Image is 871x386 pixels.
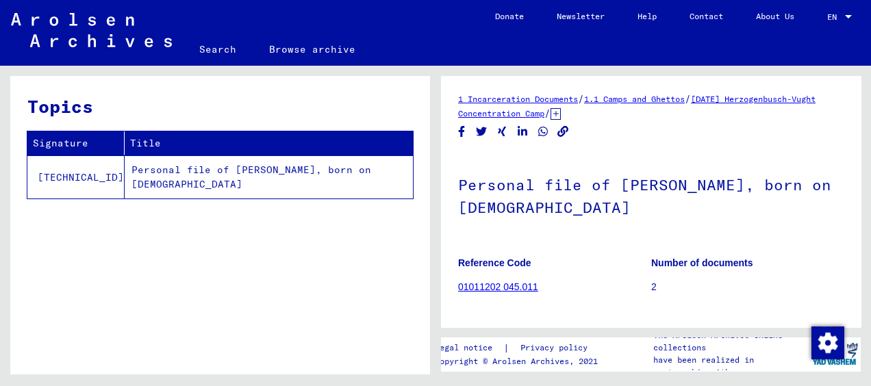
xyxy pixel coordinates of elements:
[509,341,604,355] a: Privacy policy
[11,13,172,47] img: Arolsen_neg.svg
[475,123,489,140] button: Share on Twitter
[183,33,253,66] a: Search
[544,107,551,119] span: /
[495,123,509,140] button: Share on Xing
[435,355,604,368] p: Copyright © Arolsen Archives, 2021
[651,257,753,268] b: Number of documents
[536,123,551,140] button: Share on WhatsApp
[578,92,584,105] span: /
[811,326,844,359] div: Change consent
[458,153,844,236] h1: Personal file of [PERSON_NAME], born on [DEMOGRAPHIC_DATA]
[125,131,413,155] th: Title
[685,92,691,105] span: /
[435,341,604,355] div: |
[811,326,844,359] img: Change consent
[809,337,861,371] img: yv_logo.png
[653,354,808,378] p: have been realized in partnership with
[435,341,503,355] a: Legal notice
[458,94,578,104] a: 1 Incarceration Documents
[125,155,413,198] td: Personal file of [PERSON_NAME], born on [DEMOGRAPHIC_DATA]
[516,123,530,140] button: Share on LinkedIn
[458,281,538,292] a: 01011202 045.011
[455,123,469,140] button: Share on Facebook
[584,94,685,104] a: 1.1 Camps and Ghettos
[556,123,570,140] button: Copy link
[827,12,842,22] span: EN
[27,93,412,120] h3: Topics
[458,257,531,268] b: Reference Code
[27,155,125,198] td: [TECHNICAL_ID]
[653,329,808,354] p: The Arolsen Archives online collections
[651,280,844,294] p: 2
[253,33,372,66] a: Browse archive
[27,131,125,155] th: Signature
